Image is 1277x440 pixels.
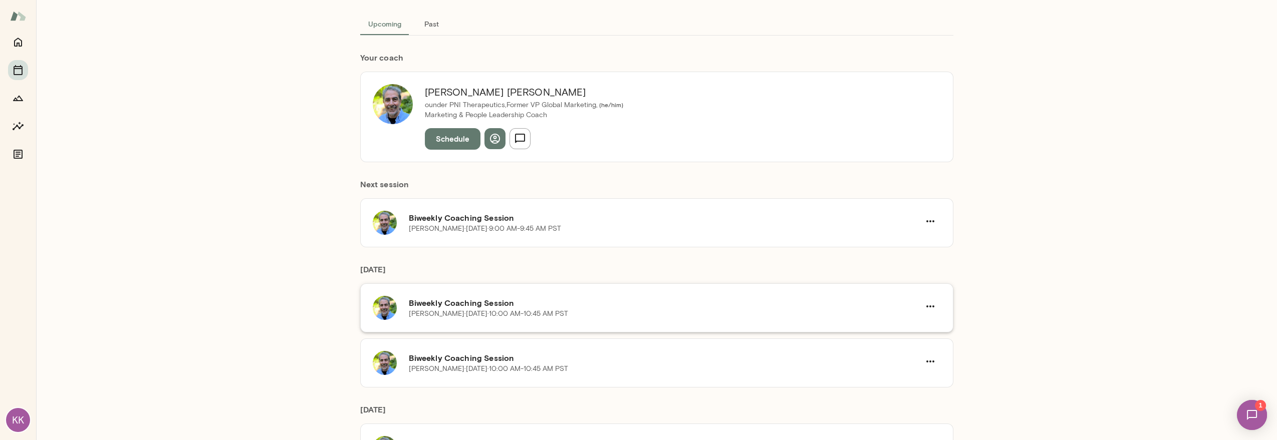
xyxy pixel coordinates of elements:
[360,403,953,423] h6: [DATE]
[360,12,953,36] div: basic tabs example
[484,128,505,149] button: View profile
[409,224,561,234] p: [PERSON_NAME] · [DATE] · 9:00 AM-9:45 AM PST
[409,297,920,309] h6: Biweekly Coaching Session
[10,7,26,26] img: Mento
[6,408,30,432] div: KK
[409,212,920,224] h6: Biweekly Coaching Session
[409,12,454,36] button: Past
[8,88,28,108] button: Growth Plan
[8,32,28,52] button: Home
[425,84,623,100] h6: [PERSON_NAME] [PERSON_NAME]
[509,128,531,149] button: Send message
[360,52,953,64] h6: Your coach
[425,110,623,120] p: Marketing & People Leadership Coach
[8,144,28,164] button: Documents
[8,60,28,80] button: Sessions
[360,12,409,36] button: Upcoming
[409,364,568,374] p: [PERSON_NAME] · [DATE] · 10:00 AM-10:45 AM PST
[360,178,953,198] h6: Next session
[373,84,413,124] img: Charles Silvestro
[425,128,480,149] button: Schedule
[409,309,568,319] p: [PERSON_NAME] · [DATE] · 10:00 AM-10:45 AM PST
[598,101,623,108] span: ( he/him )
[425,100,623,110] p: ounder PNI Therapeutics,Former VP Global Marketing,
[409,352,920,364] h6: Biweekly Coaching Session
[8,116,28,136] button: Insights
[360,263,953,283] h6: [DATE]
